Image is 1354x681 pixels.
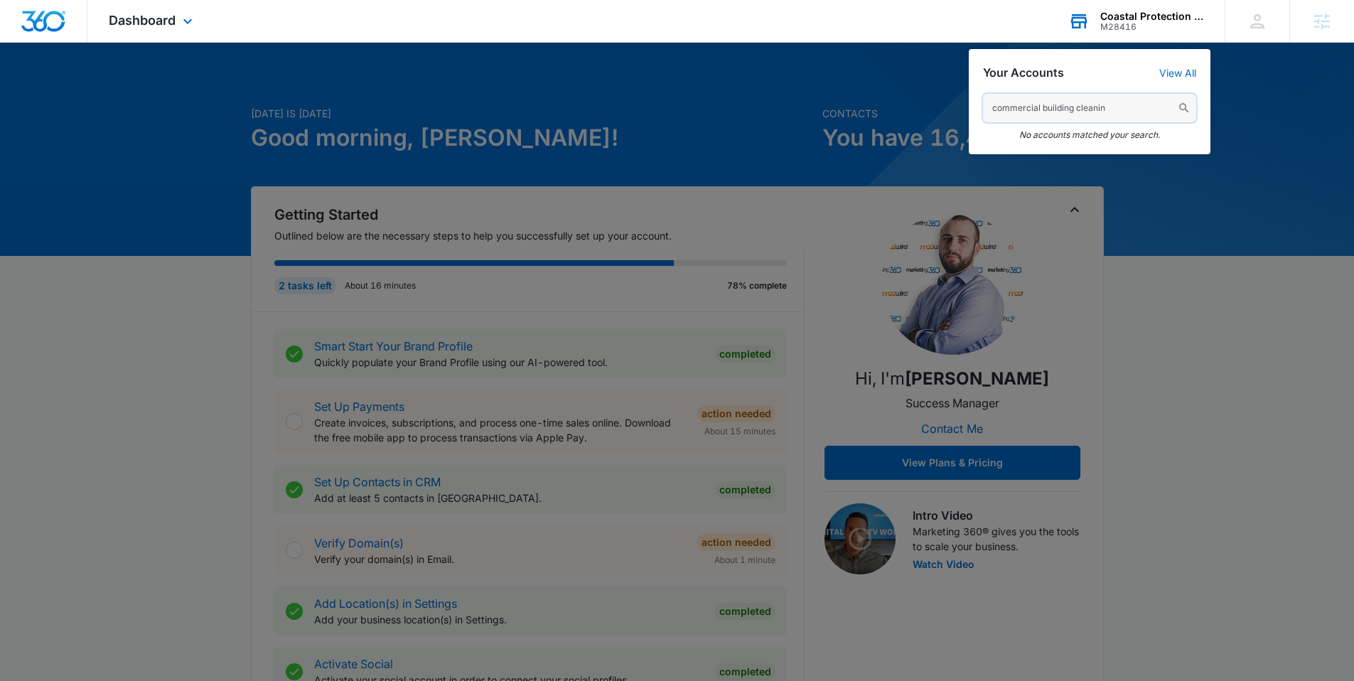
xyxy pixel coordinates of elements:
[109,13,176,28] span: Dashboard
[1100,11,1204,22] div: account name
[983,66,1064,80] h2: Your Accounts
[983,94,1196,122] input: Search Accounts
[983,129,1196,140] em: No accounts matched your search.
[1100,22,1204,32] div: account id
[1159,67,1196,79] a: View All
